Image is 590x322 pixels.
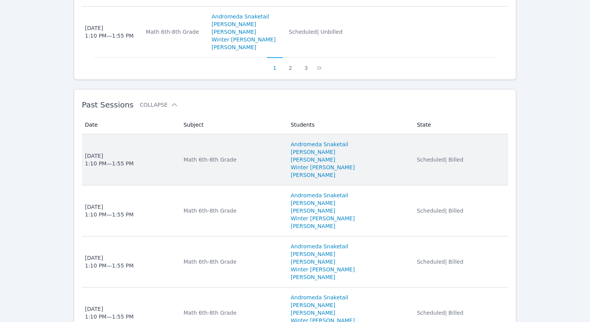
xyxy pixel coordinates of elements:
tr: [DATE]1:10 PM—1:55 PMMath 6th-8th GradeAndromeda Snaketail[PERSON_NAME][PERSON_NAME]Winter [PERSO... [82,7,508,57]
a: [PERSON_NAME] [212,28,256,36]
a: [PERSON_NAME] [291,258,335,266]
span: Scheduled | Billed [417,208,463,214]
a: [PERSON_NAME] [291,199,335,207]
span: Past Sessions [82,100,134,109]
span: Scheduled | Billed [417,310,463,316]
a: Winter [PERSON_NAME] [291,215,355,222]
a: Winter [PERSON_NAME] [212,36,276,43]
a: [PERSON_NAME] [291,156,335,163]
a: [PERSON_NAME] [291,301,335,309]
a: Andromeda Snaketail [291,294,348,301]
span: Scheduled | Billed [417,157,463,163]
a: [PERSON_NAME] [291,207,335,215]
tr: [DATE]1:10 PM—1:55 PMMath 6th-8th GradeAndromeda Snaketail[PERSON_NAME][PERSON_NAME]Winter [PERSO... [82,236,508,287]
a: [PERSON_NAME] [291,222,335,230]
div: Math 6th-8th Grade [146,28,202,36]
a: Andromeda Snaketail [291,192,348,199]
a: [PERSON_NAME] [291,250,335,258]
th: Students [286,116,412,134]
a: Winter [PERSON_NAME] [291,163,355,171]
button: 1 [267,57,283,72]
tr: [DATE]1:10 PM—1:55 PMMath 6th-8th GradeAndromeda Snaketail[PERSON_NAME][PERSON_NAME]Winter [PERSO... [82,185,508,236]
th: State [412,116,508,134]
button: 2 [283,57,298,72]
div: [DATE] 1:10 PM — 1:55 PM [85,152,134,167]
div: Math 6th-8th Grade [184,258,282,266]
th: Date [82,116,179,134]
span: Scheduled | Unbilled [289,29,343,35]
a: Andromeda Snaketail [291,140,348,148]
a: [PERSON_NAME] [291,273,335,281]
a: Andromeda Snaketail [291,243,348,250]
div: Math 6th-8th Grade [184,156,282,163]
span: Scheduled | Billed [417,259,463,265]
th: Subject [179,116,286,134]
tr: [DATE]1:10 PM—1:55 PMMath 6th-8th GradeAndromeda Snaketail[PERSON_NAME][PERSON_NAME]Winter [PERSO... [82,134,508,185]
button: Collapse [140,101,178,109]
div: [DATE] 1:10 PM — 1:55 PM [85,203,134,218]
div: Math 6th-8th Grade [184,309,282,317]
a: [PERSON_NAME] [291,148,335,156]
a: Andromeda Snaketail [212,13,269,20]
a: [PERSON_NAME] [212,20,256,28]
a: Winter [PERSON_NAME] [291,266,355,273]
div: Math 6th-8th Grade [184,207,282,215]
div: [DATE] 1:10 PM — 1:55 PM [85,254,134,269]
button: 3 [298,57,314,72]
a: [PERSON_NAME] [291,171,335,179]
div: [DATE] 1:10 PM — 1:55 PM [85,24,134,40]
a: [PERSON_NAME] [291,309,335,317]
a: [PERSON_NAME] [212,43,256,51]
div: [DATE] 1:10 PM — 1:55 PM [85,305,134,320]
